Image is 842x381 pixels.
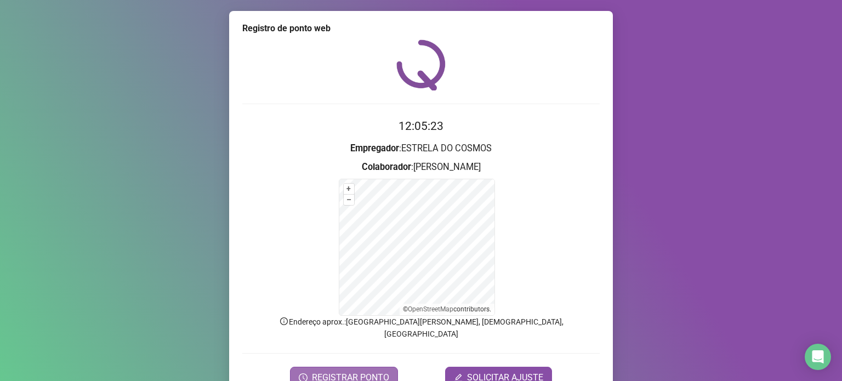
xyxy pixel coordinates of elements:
[344,184,354,194] button: +
[242,316,600,340] p: Endereço aprox. : [GEOGRAPHIC_DATA][PERSON_NAME], [DEMOGRAPHIC_DATA], [GEOGRAPHIC_DATA]
[408,305,453,313] a: OpenStreetMap
[350,143,399,153] strong: Empregador
[344,195,354,205] button: –
[242,141,600,156] h3: : ESTRELA DO COSMOS
[242,22,600,35] div: Registro de ponto web
[396,39,446,90] img: QRPoint
[399,120,443,133] time: 12:05:23
[279,316,289,326] span: info-circle
[362,162,411,172] strong: Colaborador
[805,344,831,370] div: Open Intercom Messenger
[403,305,491,313] li: © contributors.
[242,160,600,174] h3: : [PERSON_NAME]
